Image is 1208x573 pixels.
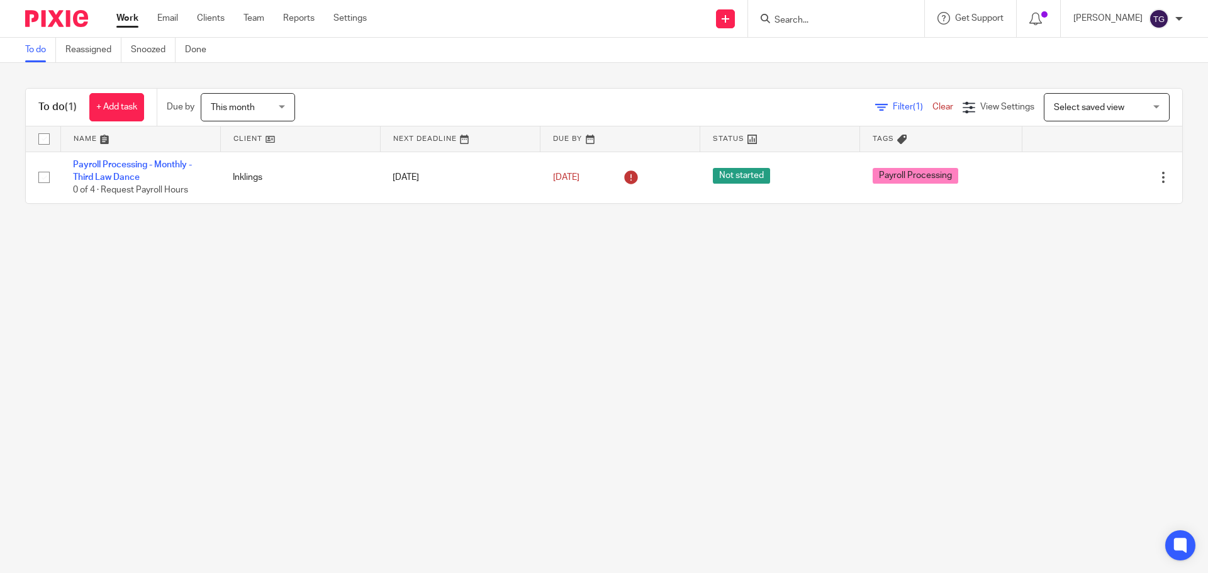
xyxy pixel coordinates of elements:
[283,12,315,25] a: Reports
[167,101,194,113] p: Due by
[380,152,540,203] td: [DATE]
[73,160,192,182] a: Payroll Processing - Monthly - Third Law Dance
[89,93,144,121] a: + Add task
[893,103,932,111] span: Filter
[25,38,56,62] a: To do
[873,135,894,142] span: Tags
[1073,12,1143,25] p: [PERSON_NAME]
[38,101,77,114] h1: To do
[211,103,255,112] span: This month
[873,168,958,184] span: Payroll Processing
[157,12,178,25] a: Email
[932,103,953,111] a: Clear
[553,173,579,182] span: [DATE]
[713,168,770,184] span: Not started
[65,102,77,112] span: (1)
[197,12,225,25] a: Clients
[73,186,188,194] span: 0 of 4 · Request Payroll Hours
[131,38,176,62] a: Snoozed
[913,103,923,111] span: (1)
[25,10,88,27] img: Pixie
[773,15,886,26] input: Search
[220,152,380,203] td: Inklings
[65,38,121,62] a: Reassigned
[243,12,264,25] a: Team
[955,14,1004,23] span: Get Support
[333,12,367,25] a: Settings
[980,103,1034,111] span: View Settings
[185,38,216,62] a: Done
[1149,9,1169,29] img: svg%3E
[116,12,138,25] a: Work
[1054,103,1124,112] span: Select saved view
